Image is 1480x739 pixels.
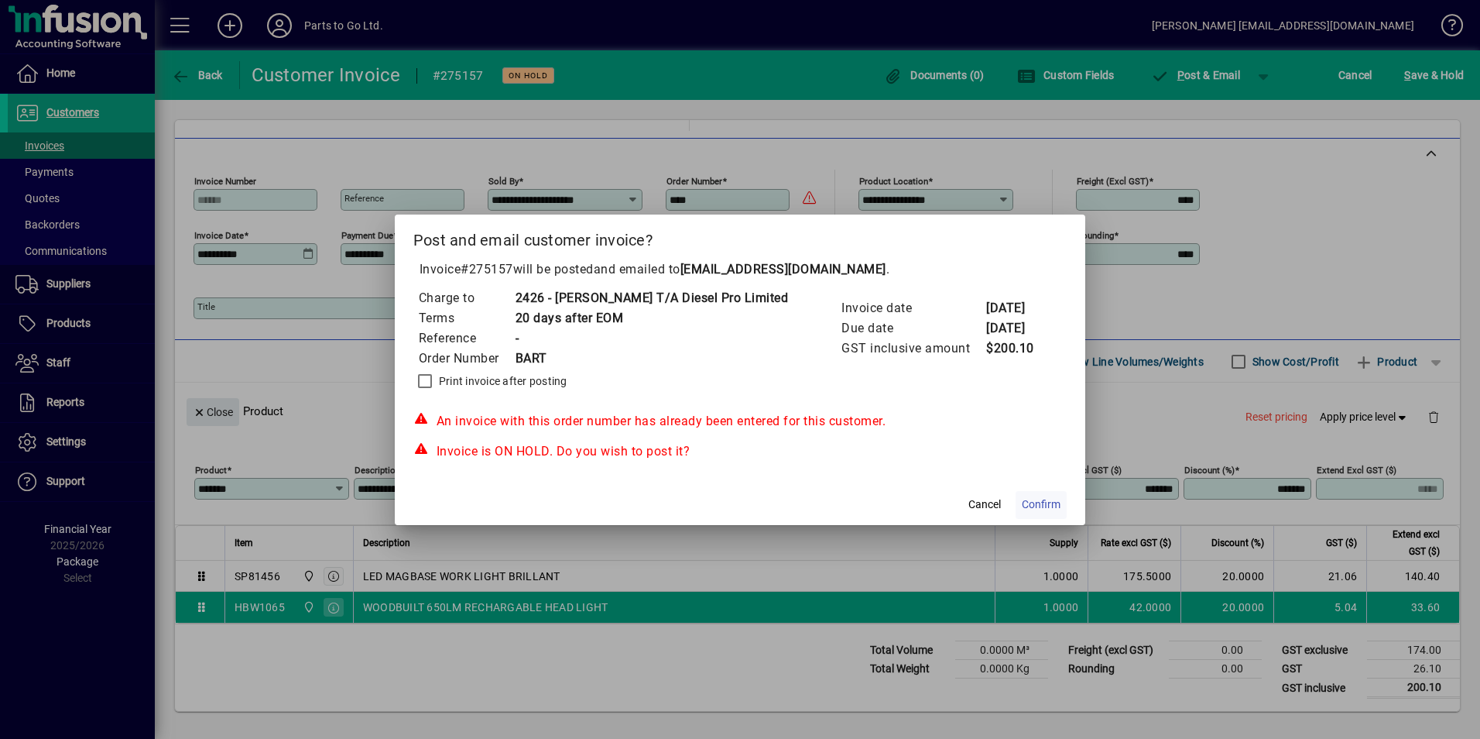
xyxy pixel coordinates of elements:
td: BART [515,349,789,369]
td: GST inclusive amount [841,339,985,359]
td: [DATE] [985,298,1047,318]
button: Cancel [960,491,1009,519]
div: An invoice with this order number has already been entered for this customer. [413,412,1067,431]
td: $200.10 [985,339,1047,359]
span: and emailed to [594,262,886,277]
td: Invoice date [841,298,985,318]
td: Due date [841,318,985,339]
span: Cancel [968,497,1001,513]
button: Confirm [1016,491,1067,519]
h2: Post and email customer invoice? [395,215,1086,260]
td: - [515,328,789,349]
td: Charge to [418,288,515,308]
span: Confirm [1022,497,1060,513]
div: Invoice is ON HOLD. Do you wish to post it? [413,442,1067,461]
b: [EMAIL_ADDRESS][DOMAIN_NAME] [680,262,886,277]
span: #275157 [461,262,513,277]
p: Invoice will be posted . [413,260,1067,279]
td: Reference [418,328,515,349]
td: [DATE] [985,318,1047,339]
td: 2426 - [PERSON_NAME] T/A Diesel Pro Limited [515,288,789,308]
td: Terms [418,308,515,328]
label: Print invoice after posting [436,373,567,389]
td: Order Number [418,349,515,369]
td: 20 days after EOM [515,308,789,328]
